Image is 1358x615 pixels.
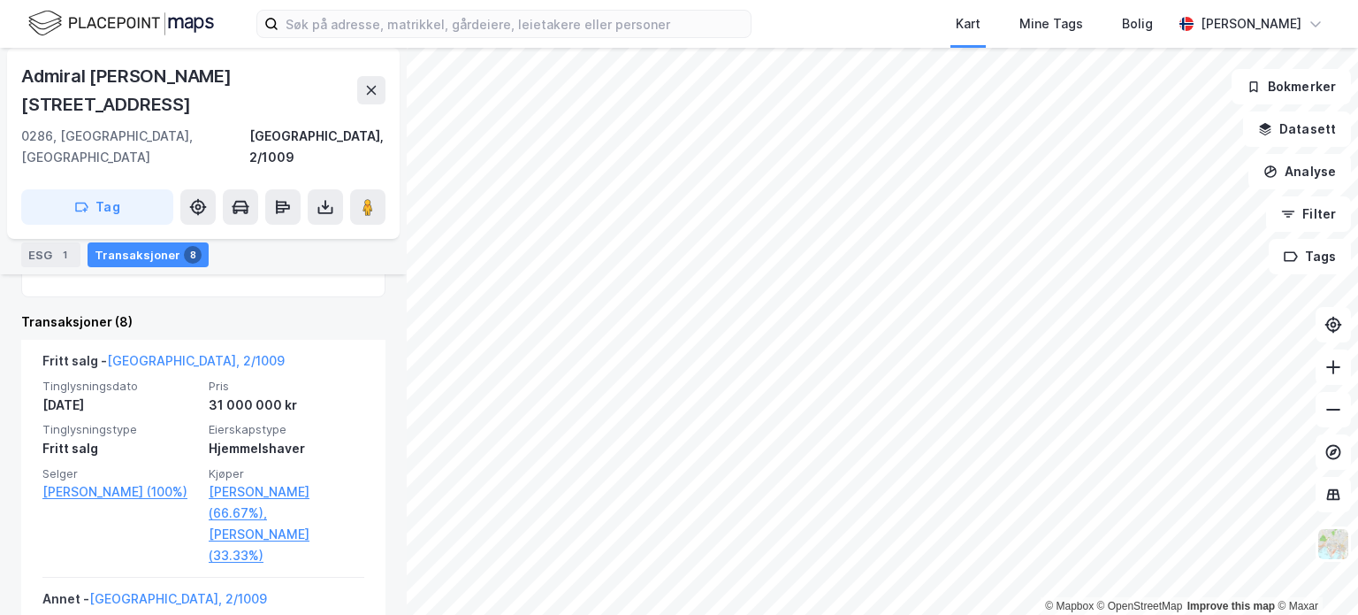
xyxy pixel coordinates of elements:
[42,379,198,394] span: Tinglysningsdato
[956,13,980,35] div: Kart
[1270,530,1358,615] iframe: Chat Widget
[56,246,73,264] div: 1
[42,466,198,481] span: Selger
[21,62,357,119] div: Admiral [PERSON_NAME][STREET_ADDRESS]
[42,350,285,379] div: Fritt salg -
[1316,527,1350,561] img: Z
[28,8,214,39] img: logo.f888ab2527a4732fd821a326f86c7f29.svg
[209,466,364,481] span: Kjøper
[1248,154,1351,189] button: Analyse
[209,422,364,437] span: Eierskapstype
[88,242,209,267] div: Transaksjoner
[249,126,385,168] div: [GEOGRAPHIC_DATA], 2/1009
[1269,239,1351,274] button: Tags
[278,11,751,37] input: Søk på adresse, matrikkel, gårdeiere, leietakere eller personer
[42,481,198,503] a: [PERSON_NAME] (100%)
[1097,600,1183,612] a: OpenStreetMap
[209,438,364,459] div: Hjemmelshaver
[184,246,202,264] div: 8
[209,395,364,416] div: 31 000 000 kr
[89,591,267,606] a: [GEOGRAPHIC_DATA], 2/1009
[21,126,249,168] div: 0286, [GEOGRAPHIC_DATA], [GEOGRAPHIC_DATA]
[21,311,385,333] div: Transaksjoner (8)
[107,353,285,368] a: [GEOGRAPHIC_DATA], 2/1009
[209,379,364,394] span: Pris
[42,422,198,437] span: Tinglysningstype
[1187,600,1275,612] a: Improve this map
[209,524,364,566] a: [PERSON_NAME] (33.33%)
[21,189,173,225] button: Tag
[209,481,364,524] a: [PERSON_NAME] (66.67%),
[1122,13,1153,35] div: Bolig
[1019,13,1083,35] div: Mine Tags
[1266,196,1351,232] button: Filter
[42,438,198,459] div: Fritt salg
[1243,111,1351,147] button: Datasett
[1201,13,1301,35] div: [PERSON_NAME]
[42,395,198,416] div: [DATE]
[1232,69,1351,104] button: Bokmerker
[21,242,80,267] div: ESG
[1045,600,1094,612] a: Mapbox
